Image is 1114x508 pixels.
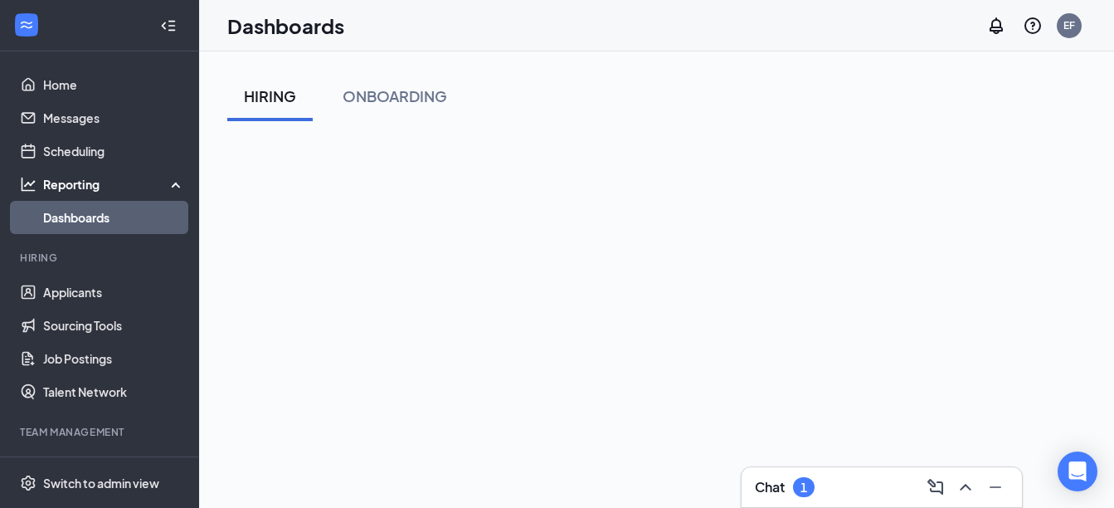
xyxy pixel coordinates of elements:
[43,475,159,491] div: Switch to admin view
[43,134,185,168] a: Scheduling
[43,342,185,375] a: Job Postings
[20,475,36,491] svg: Settings
[43,68,185,101] a: Home
[985,477,1005,497] svg: Minimize
[43,201,185,234] a: Dashboards
[956,477,975,497] svg: ChevronUp
[926,477,946,497] svg: ComposeMessage
[800,481,807,495] div: 1
[20,251,182,265] div: Hiring
[1058,452,1097,491] div: Open Intercom Messenger
[20,176,36,193] svg: Analysis
[43,176,186,193] div: Reporting
[755,478,785,496] h3: Chat
[922,474,949,501] button: ComposeMessage
[43,375,185,408] a: Talent Network
[18,17,35,33] svg: WorkstreamLogo
[982,474,1009,501] button: Minimize
[244,85,296,106] div: HIRING
[343,85,447,106] div: ONBOARDING
[227,12,344,40] h1: Dashboards
[20,425,182,439] div: Team Management
[43,101,185,134] a: Messages
[1023,16,1043,36] svg: QuestionInfo
[43,309,185,342] a: Sourcing Tools
[952,474,979,501] button: ChevronUp
[43,276,185,309] a: Applicants
[986,16,1006,36] svg: Notifications
[1063,18,1075,32] div: EF
[160,17,177,34] svg: Collapse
